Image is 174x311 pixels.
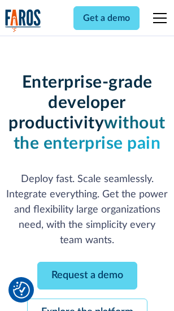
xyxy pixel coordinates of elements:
[37,262,137,290] a: Request a demo
[5,172,169,248] p: Deploy fast. Scale seamlessly. Integrate everything. Get the power and flexibility large organiza...
[5,9,41,32] a: home
[13,282,30,299] img: Revisit consent button
[5,9,41,32] img: Logo of the analytics and reporting company Faros.
[13,282,30,299] button: Cookie Settings
[146,5,169,32] div: menu
[73,6,140,30] a: Get a demo
[8,74,152,132] strong: Enterprise-grade developer productivity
